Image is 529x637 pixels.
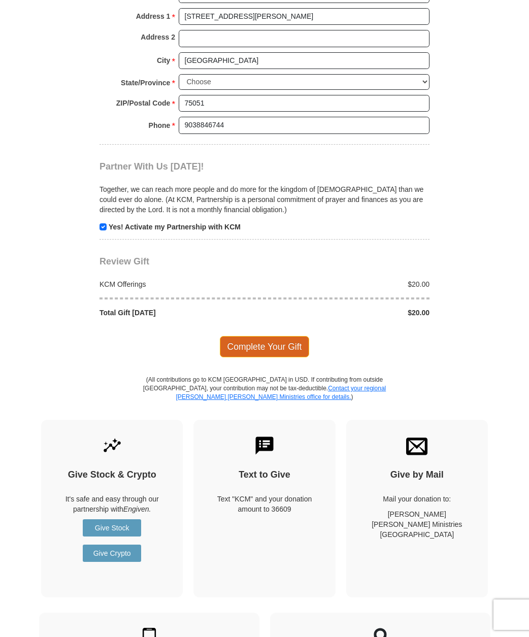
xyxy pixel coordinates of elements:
strong: State/Province [121,76,170,90]
h4: Text to Give [211,470,317,481]
strong: Yes! Activate my Partnership with KCM [109,223,241,231]
img: text-to-give.svg [254,435,275,456]
span: Complete Your Gift [220,336,310,357]
img: give-by-stock.svg [102,435,123,456]
p: It's safe and easy through our partnership with [59,494,165,514]
div: Total Gift [DATE] [94,308,265,318]
strong: Address 2 [141,30,175,44]
span: Partner With Us [DATE]! [100,161,204,172]
p: Mail your donation to: [364,494,470,504]
div: $20.00 [264,279,435,289]
span: Review Gift [100,256,149,266]
a: Give Stock [83,519,141,537]
div: $20.00 [264,308,435,318]
p: Together, we can reach more people and do more for the kingdom of [DEMOGRAPHIC_DATA] than we coul... [100,184,429,215]
h4: Give Stock & Crypto [59,470,165,481]
strong: Phone [149,118,171,132]
div: KCM Offerings [94,279,265,289]
strong: City [157,53,170,68]
p: (All contributions go to KCM [GEOGRAPHIC_DATA] in USD. If contributing from outside [GEOGRAPHIC_D... [143,376,386,420]
div: Text "KCM" and your donation amount to 36609 [211,494,317,514]
a: Give Crypto [83,545,141,562]
strong: ZIP/Postal Code [116,96,171,110]
i: Engiven. [123,505,151,513]
strong: Address 1 [136,9,171,23]
h4: Give by Mail [364,470,470,481]
img: envelope.svg [406,435,427,456]
p: [PERSON_NAME] [PERSON_NAME] Ministries [GEOGRAPHIC_DATA] [364,509,470,540]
